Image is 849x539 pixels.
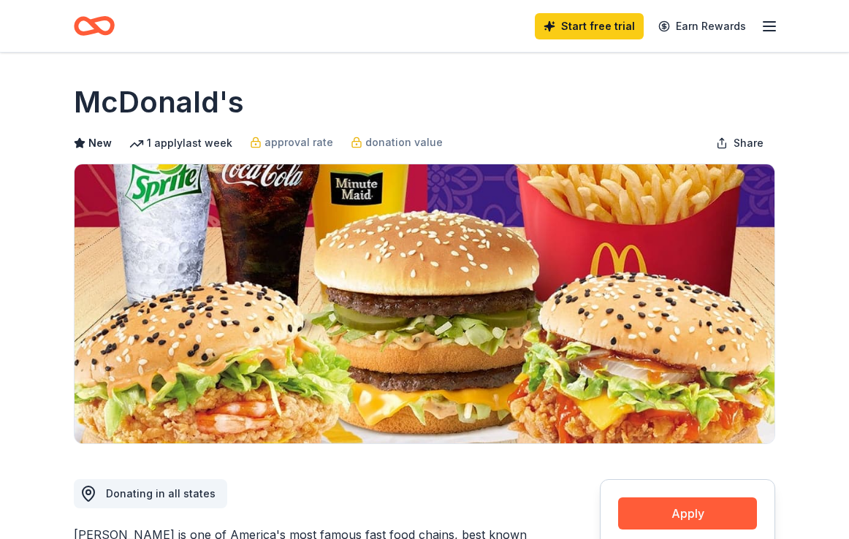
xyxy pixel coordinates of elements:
[75,164,774,443] img: Image for McDonald's
[734,134,764,152] span: Share
[351,134,443,151] a: donation value
[535,13,644,39] a: Start free trial
[650,13,755,39] a: Earn Rewards
[74,82,244,123] h1: McDonald's
[250,134,333,151] a: approval rate
[618,497,757,530] button: Apply
[129,134,232,152] div: 1 apply last week
[106,487,216,500] span: Donating in all states
[365,134,443,151] span: donation value
[74,9,115,43] a: Home
[264,134,333,151] span: approval rate
[88,134,112,152] span: New
[704,129,775,158] button: Share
